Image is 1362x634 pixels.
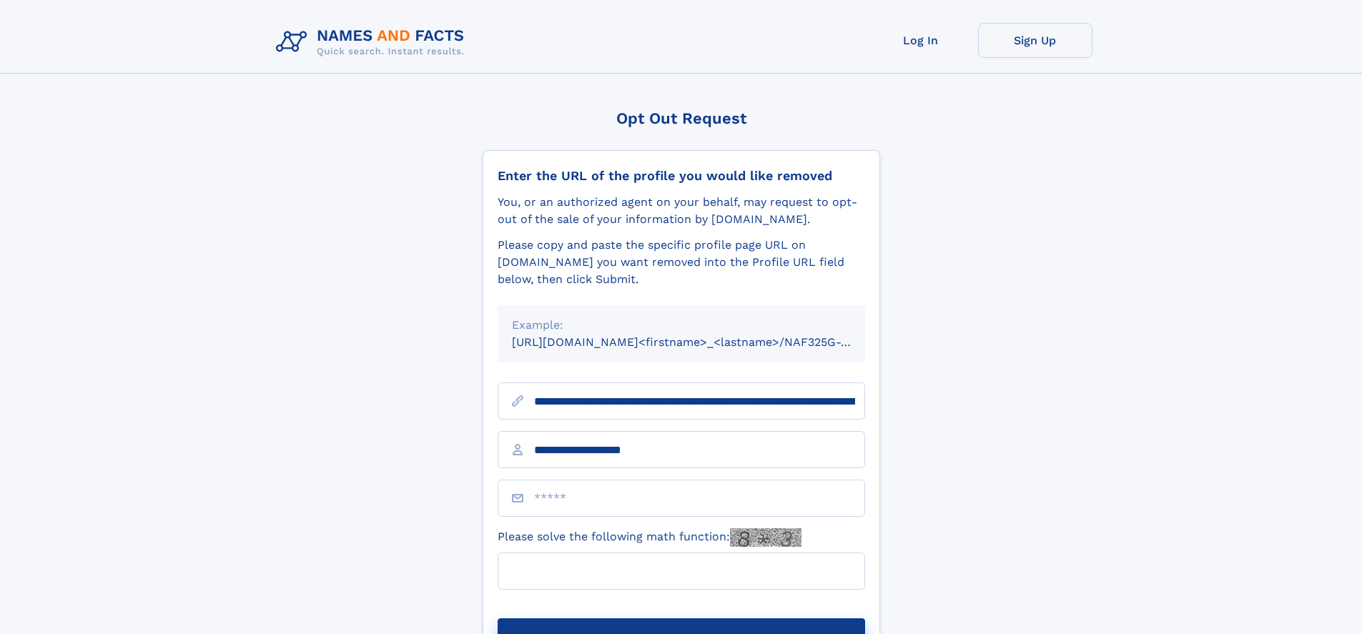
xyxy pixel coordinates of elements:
[483,109,880,127] div: Opt Out Request
[864,23,978,58] a: Log In
[498,237,865,288] div: Please copy and paste the specific profile page URL on [DOMAIN_NAME] you want removed into the Pr...
[270,23,476,61] img: Logo Names and Facts
[512,335,892,349] small: [URL][DOMAIN_NAME]<firstname>_<lastname>/NAF325G-xxxxxxxx
[498,168,865,184] div: Enter the URL of the profile you would like removed
[498,194,865,228] div: You, or an authorized agent on your behalf, may request to opt-out of the sale of your informatio...
[978,23,1092,58] a: Sign Up
[512,317,851,334] div: Example:
[498,528,801,547] label: Please solve the following math function:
